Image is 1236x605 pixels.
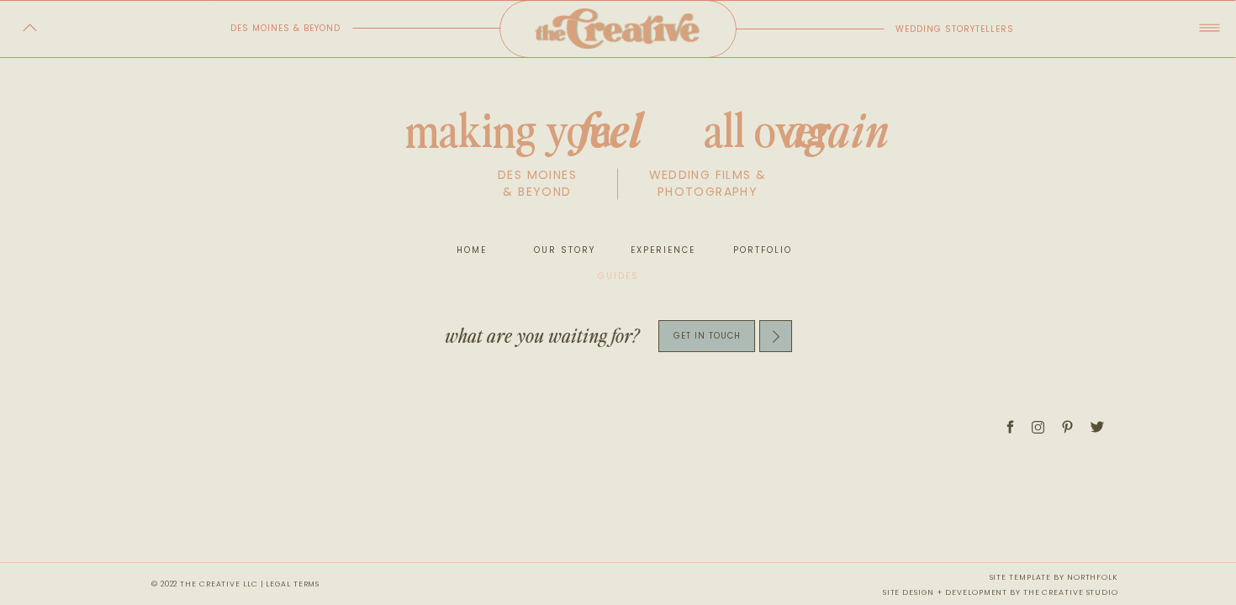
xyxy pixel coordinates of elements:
[728,242,792,259] a: portfolio
[445,324,642,349] p: what are you waiting for?
[658,326,755,345] a: get in touch
[332,95,905,153] h2: making you all over
[628,167,787,204] p: wedding films & photography
[990,572,1118,582] a: site template by northfolk
[183,20,341,36] p: des moines & beyond
[784,570,1118,598] nav: site design + development by the creative studio
[151,576,328,592] p: © 2022 the creative llc | Legal Terms
[631,242,695,259] a: experience
[532,242,596,259] a: our story
[591,268,646,285] a: guides
[444,242,499,259] a: home
[778,95,896,153] h2: again
[895,21,1039,38] p: wedding storytellers
[457,167,617,204] p: des moines & beyond
[554,95,665,153] h2: feel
